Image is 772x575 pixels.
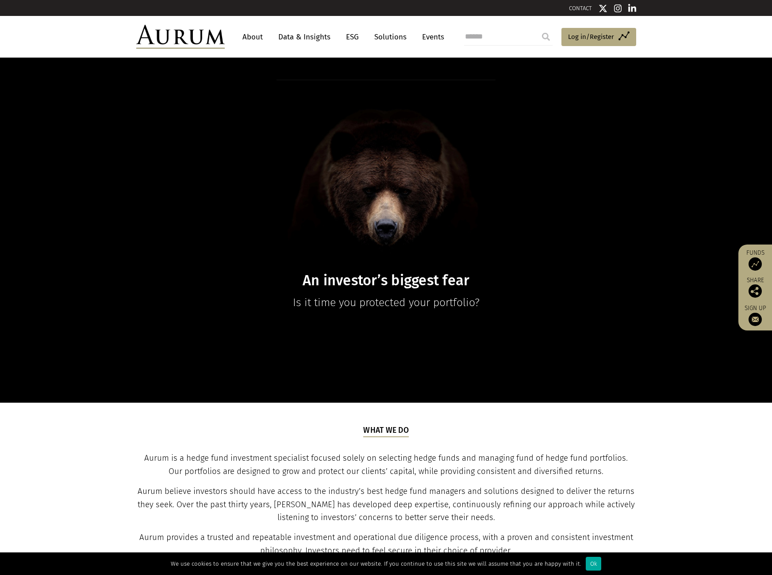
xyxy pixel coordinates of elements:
[614,4,622,13] img: Instagram icon
[144,453,628,476] span: Aurum is a hedge fund investment specialist focused solely on selecting hedge funds and managing ...
[215,294,557,311] p: Is it time you protected your portfolio?
[537,28,555,46] input: Submit
[743,304,768,326] a: Sign up
[586,557,601,571] div: Ok
[569,5,592,12] a: CONTACT
[138,486,635,523] span: Aurum believe investors should have access to the industry’s best hedge fund managers and solutio...
[568,31,614,42] span: Log in/Register
[139,532,633,556] span: Aurum provides a trusted and repeatable investment and operational due diligence process, with a ...
[418,29,444,45] a: Events
[238,29,267,45] a: About
[274,29,335,45] a: Data & Insights
[628,4,636,13] img: Linkedin icon
[363,425,409,437] h5: What we do
[215,272,557,289] h1: An investor’s biggest fear
[561,28,636,47] a: Log in/Register
[342,29,363,45] a: ESG
[743,249,768,271] a: Funds
[599,4,607,13] img: Twitter icon
[743,277,768,298] div: Share
[370,29,411,45] a: Solutions
[749,257,762,271] img: Access Funds
[749,313,762,326] img: Sign up to our newsletter
[749,284,762,298] img: Share this post
[136,25,225,49] img: Aurum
